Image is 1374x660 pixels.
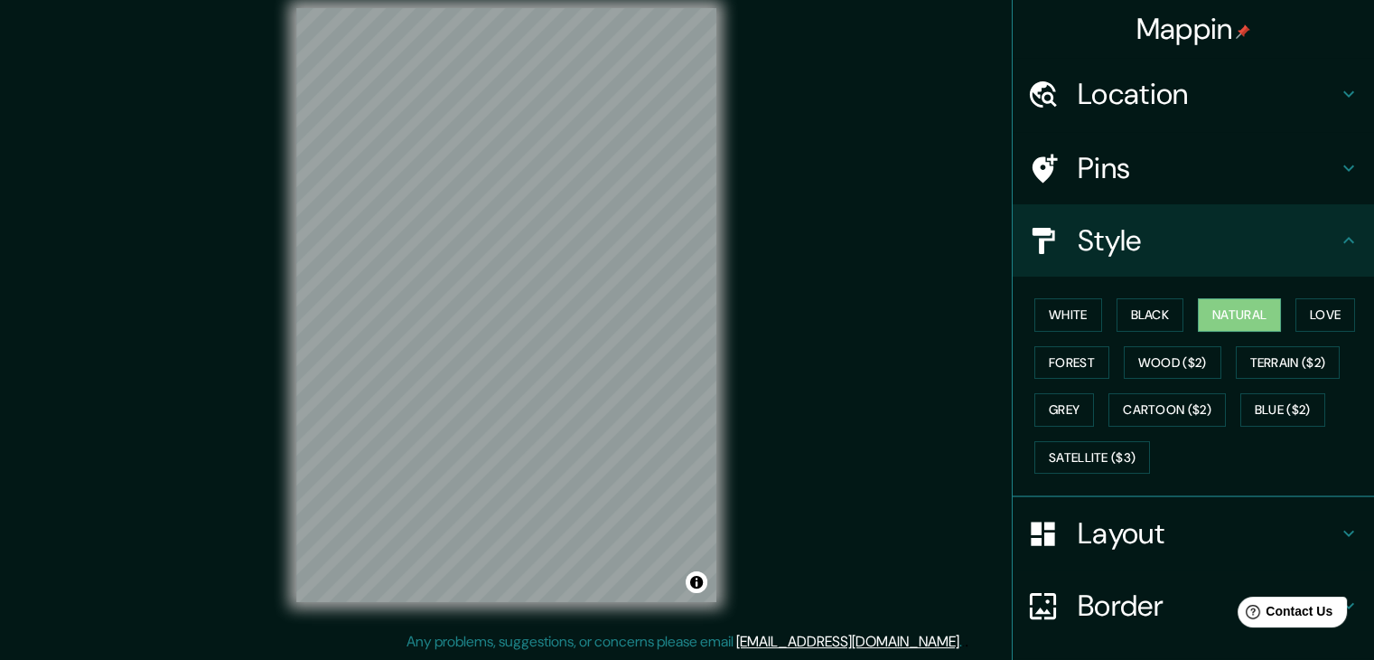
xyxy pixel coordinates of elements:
[1124,346,1221,380] button: Wood ($2)
[407,631,962,653] p: Any problems, suggestions, or concerns please email .
[1013,58,1374,130] div: Location
[1078,588,1338,624] h4: Border
[962,631,965,653] div: .
[1213,589,1354,640] iframe: Help widget launcher
[1236,346,1341,380] button: Terrain ($2)
[296,8,716,602] canvas: Map
[1078,76,1338,112] h4: Location
[1013,132,1374,204] div: Pins
[1136,11,1251,47] h4: Mappin
[1013,570,1374,642] div: Border
[1078,150,1338,186] h4: Pins
[1034,441,1150,475] button: Satellite ($3)
[1108,393,1226,427] button: Cartoon ($2)
[1013,497,1374,570] div: Layout
[736,632,959,651] a: [EMAIL_ADDRESS][DOMAIN_NAME]
[686,571,707,593] button: Toggle attribution
[1013,204,1374,277] div: Style
[1034,346,1109,380] button: Forest
[1034,298,1102,332] button: White
[1078,515,1338,552] h4: Layout
[1078,222,1338,259] h4: Style
[1240,393,1325,427] button: Blue ($2)
[1236,24,1250,39] img: pin-icon.png
[1034,393,1094,427] button: Grey
[965,631,968,653] div: .
[1117,298,1184,332] button: Black
[1198,298,1281,332] button: Natural
[1295,298,1355,332] button: Love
